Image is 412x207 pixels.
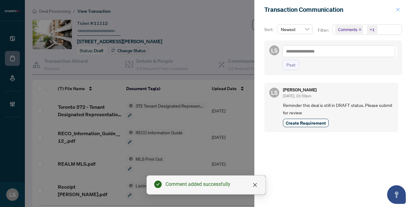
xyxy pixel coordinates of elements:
[396,7,400,12] span: close
[165,181,258,188] div: Comment added successfully
[252,182,257,187] span: close
[283,119,329,127] button: Create Requirement
[283,88,317,92] h5: [PERSON_NAME]
[281,25,309,34] span: Newest
[283,102,393,116] span: Reminder this deal is still in DRAFT status. Please submit for review
[318,27,330,34] p: Filter:
[264,26,275,33] p: Sort:
[252,182,258,188] a: Close
[286,120,326,126] span: Create Requirement
[387,185,406,204] button: Open asap
[264,5,394,14] div: Transaction Communication
[338,26,357,33] span: Comments
[271,88,278,97] span: LS
[154,181,162,188] span: check-circle
[271,46,278,55] span: LS
[335,25,363,34] span: Comments
[370,26,375,33] div: +1
[359,28,362,31] span: close
[282,60,299,70] button: Post
[283,94,311,98] span: [DATE], 01:59pm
